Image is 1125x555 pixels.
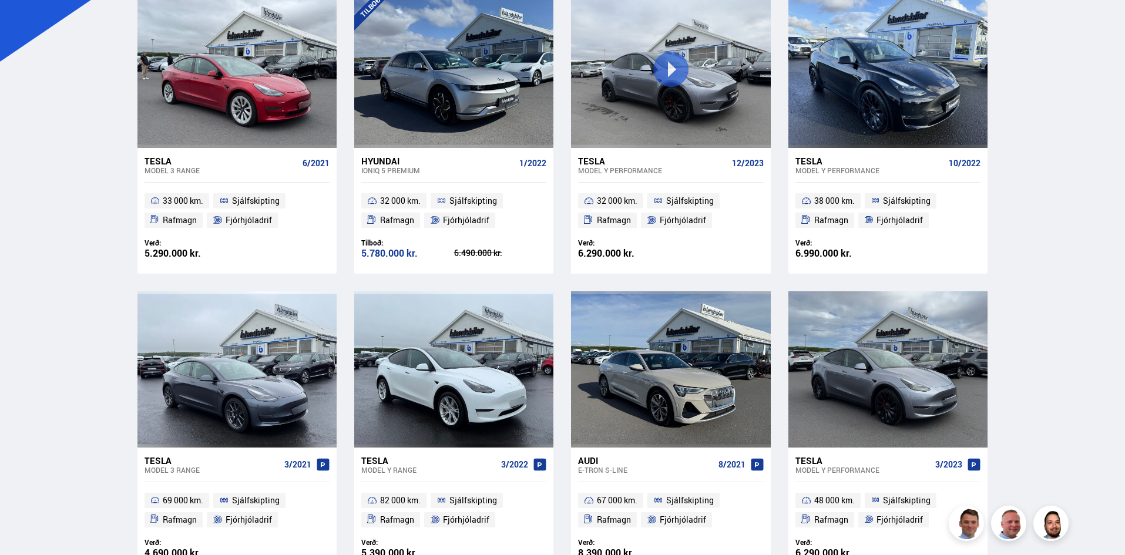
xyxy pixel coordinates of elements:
[597,513,631,527] span: Rafmagn
[597,194,637,208] span: 32 000 km.
[145,156,298,166] div: Tesla
[883,493,931,507] span: Sjálfskipting
[571,148,770,274] a: Tesla Model Y PERFORMANCE 12/2023 32 000 km. Sjálfskipting Rafmagn Fjórhjóladrif Verð: 6.290.000 kr.
[795,466,931,474] div: Model Y PERFORMANCE
[145,166,298,174] div: Model 3 RANGE
[449,194,497,208] span: Sjálfskipting
[732,159,764,168] span: 12/2023
[597,213,631,227] span: Rafmagn
[163,513,197,527] span: Rafmagn
[814,194,855,208] span: 38 000 km.
[795,248,888,258] div: 6.990.000 kr.
[284,460,311,469] span: 3/2021
[380,213,414,227] span: Rafmagn
[145,248,237,258] div: 5.290.000 kr.
[666,194,714,208] span: Sjálfskipting
[795,166,944,174] div: Model Y PERFORMANCE
[795,156,944,166] div: Tesla
[303,159,330,168] span: 6/2021
[449,493,497,507] span: Sjálfskipting
[232,194,280,208] span: Sjálfskipting
[226,213,272,227] span: Fjórhjóladrif
[226,513,272,527] span: Fjórhjóladrif
[993,507,1028,543] img: siFngHWaQ9KaOqBr.png
[578,238,671,247] div: Verð:
[145,455,280,466] div: Tesla
[660,513,706,527] span: Fjórhjóladrif
[443,513,489,527] span: Fjórhjóladrif
[718,460,745,469] span: 8/2021
[660,213,706,227] span: Fjórhjóladrif
[578,538,671,547] div: Verð:
[814,213,848,227] span: Rafmagn
[163,493,203,507] span: 69 000 km.
[361,248,454,258] div: 5.780.000 kr.
[361,455,496,466] div: Tesla
[354,148,553,274] a: Hyundai IONIQ 5 PREMIUM 1/2022 32 000 km. Sjálfskipting Rafmagn Fjórhjóladrif Tilboð: 5.780.000 k...
[795,455,931,466] div: Tesla
[877,213,923,227] span: Fjórhjóladrif
[788,148,988,274] a: Tesla Model Y PERFORMANCE 10/2022 38 000 km. Sjálfskipting Rafmagn Fjórhjóladrif Verð: 6.990.000 kr.
[814,513,848,527] span: Rafmagn
[795,538,888,547] div: Verð:
[949,159,980,168] span: 10/2022
[935,460,962,469] span: 3/2023
[578,248,671,258] div: 6.290.000 kr.
[578,455,713,466] div: Audi
[145,538,237,547] div: Verð:
[443,213,489,227] span: Fjórhjóladrif
[666,493,714,507] span: Sjálfskipting
[361,538,454,547] div: Verð:
[361,466,496,474] div: Model Y RANGE
[9,5,45,40] button: Open LiveChat chat widget
[795,238,888,247] div: Verð:
[137,148,337,274] a: Tesla Model 3 RANGE 6/2021 33 000 km. Sjálfskipting Rafmagn Fjórhjóladrif Verð: 5.290.000 kr.
[578,156,727,166] div: Tesla
[361,166,515,174] div: IONIQ 5 PREMIUM
[380,513,414,527] span: Rafmagn
[380,194,421,208] span: 32 000 km.
[578,166,727,174] div: Model Y PERFORMANCE
[454,249,547,257] div: 6.490.000 kr.
[361,156,515,166] div: Hyundai
[883,194,931,208] span: Sjálfskipting
[145,466,280,474] div: Model 3 RANGE
[501,460,528,469] span: 3/2022
[163,213,197,227] span: Rafmagn
[380,493,421,507] span: 82 000 km.
[578,466,713,474] div: e-tron S-LINE
[877,513,923,527] span: Fjórhjóladrif
[145,238,237,247] div: Verð:
[814,493,855,507] span: 48 000 km.
[1035,507,1070,543] img: nhp88E3Fdnt1Opn2.png
[597,493,637,507] span: 67 000 km.
[163,194,203,208] span: 33 000 km.
[232,493,280,507] span: Sjálfskipting
[519,159,546,168] span: 1/2022
[361,238,454,247] div: Tilboð:
[951,507,986,543] img: FbJEzSuNWCJXmdc-.webp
